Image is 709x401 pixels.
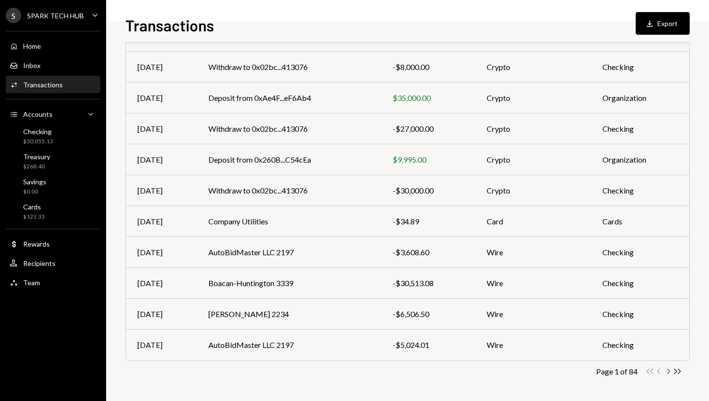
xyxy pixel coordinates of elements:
div: $30,055.13 [23,138,53,146]
div: -$30,513.08 [393,277,464,289]
h1: Transactions [125,15,214,35]
button: Export [636,12,690,35]
td: Checking [591,330,689,360]
div: $0.00 [23,188,46,196]
div: -$6,506.50 [393,308,464,320]
a: Treasury$268.40 [6,150,100,173]
div: [DATE] [137,216,185,227]
a: Team [6,274,100,291]
div: Rewards [23,240,50,248]
div: -$34.89 [393,216,464,227]
a: Checking$30,055.13 [6,124,100,148]
td: Deposit from 0x260B...C54cEa [197,144,381,175]
td: AutoBidMaster LLC 2197 [197,330,381,360]
div: Home [23,42,41,50]
td: Crypto [475,113,591,144]
td: Crypto [475,175,591,206]
div: $123.33 [23,213,45,221]
td: AutoBidMaster LLC 2197 [197,237,381,268]
div: [DATE] [137,339,185,351]
a: Inbox [6,56,100,74]
td: Organization [591,144,689,175]
div: $268.40 [23,163,50,171]
a: Accounts [6,105,100,123]
td: Boacan-Huntington 3339 [197,268,381,299]
div: Checking [23,127,53,136]
td: Company Utilities [197,206,381,237]
td: Wire [475,237,591,268]
div: Accounts [23,110,53,118]
div: Cards [23,203,45,211]
td: Crypto [475,144,591,175]
td: Card [475,206,591,237]
a: Recipients [6,254,100,272]
a: Transactions [6,76,100,93]
div: [DATE] [137,185,185,196]
div: Inbox [23,61,41,69]
div: -$27,000.00 [393,123,464,135]
div: -$30,000.00 [393,185,464,196]
div: -$5,024.01 [393,339,464,351]
td: Wire [475,299,591,330]
div: [DATE] [137,277,185,289]
div: $35,000.00 [393,92,464,104]
div: SPARK TECH HUB [27,12,84,20]
a: Home [6,37,100,55]
td: Deposit from 0xAe4F...eF6Ab4 [197,83,381,113]
td: Wire [475,330,591,360]
a: Cards$123.33 [6,200,100,223]
td: Withdraw to 0x02bc...413076 [197,52,381,83]
div: Savings [23,178,46,186]
a: Savings$0.00 [6,175,100,198]
td: Checking [591,299,689,330]
td: Withdraw to 0x02bc...413076 [197,113,381,144]
div: -$8,000.00 [393,61,464,73]
td: Checking [591,237,689,268]
a: Rewards [6,235,100,252]
td: Checking [591,175,689,206]
div: S [6,8,21,23]
div: Page 1 of 84 [596,367,638,376]
div: -$3,608.60 [393,247,464,258]
div: Transactions [23,81,63,89]
td: [PERSON_NAME] 2234 [197,299,381,330]
td: Organization [591,83,689,113]
div: Team [23,278,40,287]
div: Treasury [23,152,50,161]
td: Checking [591,113,689,144]
div: [DATE] [137,247,185,258]
div: [DATE] [137,308,185,320]
td: Checking [591,52,689,83]
div: Recipients [23,259,55,267]
td: Crypto [475,52,591,83]
td: Crypto [475,83,591,113]
td: Checking [591,268,689,299]
div: [DATE] [137,61,185,73]
td: Withdraw to 0x02bc...413076 [197,175,381,206]
div: [DATE] [137,154,185,166]
td: Cards [591,206,689,237]
td: Wire [475,268,591,299]
div: $9,995.00 [393,154,464,166]
div: [DATE] [137,123,185,135]
div: [DATE] [137,92,185,104]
